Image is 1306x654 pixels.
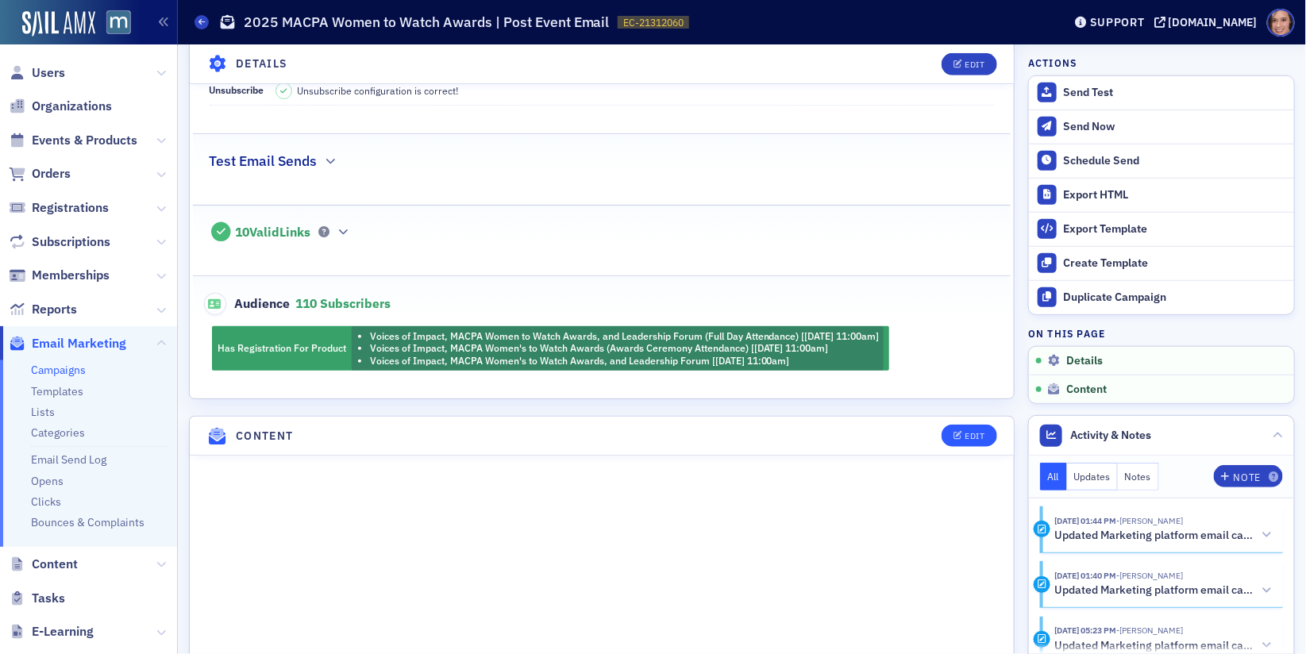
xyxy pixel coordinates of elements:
div: Hi [PERSON_NAME],It's an auto generated membership plan based on the conditions here[URL][DOMAIN_... [13,220,260,309]
div: There's a few other people who seem to fit that criteria but aren't listed as legacy ([PERSON_NAM... [70,433,292,494]
span: Registrations [32,199,109,217]
a: Users [9,64,65,82]
div: Got it, but in [PERSON_NAME]'s case, she fits all those conditions, but she's still not listed as... [57,337,305,504]
div: joined the conversation [68,187,271,201]
button: Edit [942,52,996,75]
p: Active in the last 15m [77,20,191,36]
div: Support [1090,15,1145,29]
a: Memberships [9,267,110,284]
div: Send Test [1064,86,1286,100]
div: Create Template [1064,256,1286,271]
img: SailAMX [22,11,95,37]
div: Note [1234,473,1261,482]
a: Lists [31,405,55,419]
span: 10 Valid Links [235,225,310,240]
h4: Content [236,428,294,444]
a: View Homepage [95,10,131,37]
div: Edit [965,60,984,68]
a: Email Marketing [9,335,126,352]
time: 9/19/2025 01:44 PM [1054,515,1116,526]
h1: 2025 MACPA Women to Watch Awards | Post Event Email [244,13,610,32]
a: More in the Help Center [49,131,304,170]
button: Emoji picker [25,520,37,533]
button: Gif picker [50,520,63,533]
div: Katie says… [13,337,305,523]
a: E-Learning [9,623,94,641]
a: Create Template [1029,246,1294,280]
a: [URL][DOMAIN_NAME] [25,285,149,298]
h5: Updated Marketing platform email campaign: 2025 MACPA Women to Watch Awards | Post Event Email [1054,529,1257,543]
button: Home [248,6,279,37]
time: 9/19/2025 01:40 PM [1054,570,1116,581]
h4: Details [236,56,288,72]
h4: Actions [1028,56,1077,70]
span: Events & Products [32,132,137,149]
button: Note [1214,465,1283,487]
a: Opens [31,474,64,488]
button: go back [10,6,40,37]
button: Duplicate Campaign [1029,280,1294,314]
h4: On this page [1028,326,1295,340]
a: Campaigns [31,363,86,377]
h5: Updated Marketing platform email campaign: 2025 MACPA Women to Watch Awards | Post Event Email [1054,639,1257,653]
a: Orders [9,165,71,183]
a: Tasks [9,590,65,607]
button: [DOMAIN_NAME] [1154,17,1263,28]
span: Tasks [32,590,65,607]
div: It's an auto generated membership plan based on the conditions here [25,253,248,300]
div: Activity [1034,521,1050,537]
span: Orders [32,165,71,183]
textarea: Message… [13,487,304,514]
div: Close [279,6,307,35]
span: Content [32,556,78,573]
div: Duplicate Campaign [1064,290,1286,305]
a: Email Send Log [31,452,106,467]
img: SailAMX [106,10,131,35]
div: Hi [PERSON_NAME], [25,229,248,245]
button: Updated Marketing platform email campaign: 2025 MACPA Women to Watch Awards | Post Event Email [1054,527,1272,544]
span: Profile [1267,9,1295,37]
time: 9/18/2025 05:23 PM [1054,625,1116,636]
button: Updated Marketing platform email campaign: 2025 MACPA Women to Watch Awards | Post Event Email [1054,583,1272,599]
div: Send Now [1064,120,1286,134]
div: User Roles - Assigning Permissions to a Role and assigning a Role to a User. [49,56,304,131]
img: Profile image for Aidan [45,9,71,34]
h2: Test Email Sends [210,151,318,171]
button: Schedule Send [1029,144,1294,178]
span: 110 Subscribers [295,295,391,311]
h5: Updated Marketing platform email campaign: 2025 MACPA Women to Watch Awards | Post Event Email [1054,583,1257,598]
span: Activity & Notes [1071,427,1152,444]
button: Notes [1118,463,1159,490]
button: All [1040,463,1067,490]
div: Got it, but in [PERSON_NAME]'s case, she fits all those conditions, but she's still not listed as... [70,347,292,425]
a: Bounces & Complaints [31,515,144,529]
div: [DOMAIN_NAME] [1169,15,1258,29]
button: Updates [1067,463,1119,490]
span: Subscriptions [32,233,110,251]
div: Activity [1034,631,1050,648]
span: Katie Foo [1116,570,1183,581]
button: Updated Marketing platform email campaign: 2025 MACPA Women to Watch Awards | Post Event Email [1054,637,1272,654]
a: Export Template [1029,212,1294,246]
span: EC-21312060 [623,16,684,29]
button: Send a message… [272,514,298,539]
span: Unsubscribe [210,83,264,96]
img: Profile image for Operator [13,137,38,163]
a: Templates [31,384,83,398]
div: [PERSON_NAME] • [DATE] [25,312,150,321]
a: Registrations [9,199,109,217]
div: Edit [965,432,984,440]
span: E-Learning [32,623,94,641]
span: Katie Foo [1116,625,1183,636]
div: Aidan says… [13,220,305,337]
button: Start recording [101,520,114,533]
div: Export HTML [1064,188,1286,202]
span: Users [32,64,65,82]
button: Upload attachment [75,520,88,533]
a: Events & Products [9,132,137,149]
span: Memberships [32,267,110,284]
a: Reports [9,301,77,318]
a: Subscriptions [9,233,110,251]
button: Send Test [1029,76,1294,110]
